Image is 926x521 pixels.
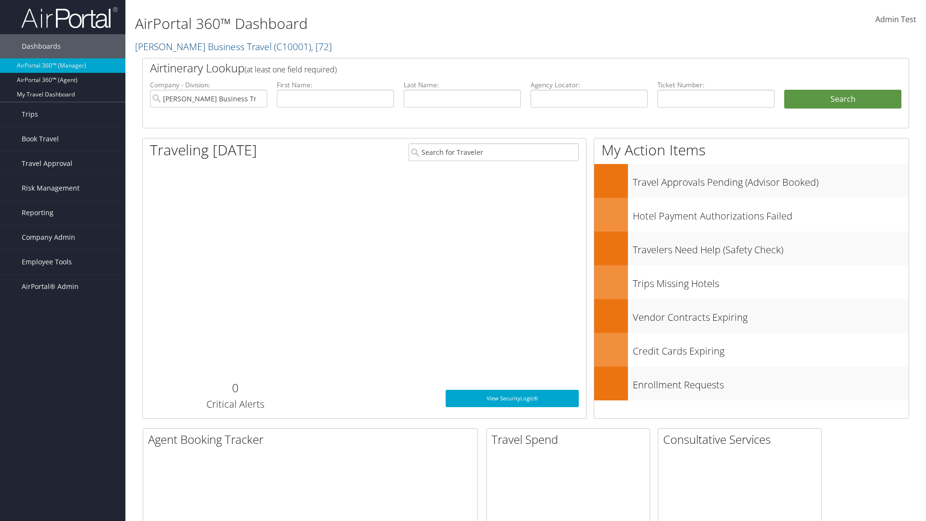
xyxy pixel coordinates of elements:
span: Risk Management [22,176,80,200]
span: (at least one field required) [245,64,337,75]
a: Travelers Need Help (Safety Check) [594,232,909,265]
span: Book Travel [22,127,59,151]
h1: AirPortal 360™ Dashboard [135,14,656,34]
span: , [ 72 ] [311,40,332,53]
h3: Credit Cards Expiring [633,340,909,358]
a: Credit Cards Expiring [594,333,909,367]
a: [PERSON_NAME] Business Travel [135,40,332,53]
span: AirPortal® Admin [22,274,79,299]
h1: My Action Items [594,140,909,160]
label: Company - Division: [150,80,267,90]
h3: Critical Alerts [150,398,320,411]
img: airportal-logo.png [21,6,118,29]
h3: Hotel Payment Authorizations Failed [633,205,909,223]
span: Reporting [22,201,54,225]
a: Enrollment Requests [594,367,909,400]
h3: Trips Missing Hotels [633,272,909,290]
span: Company Admin [22,225,75,249]
span: Dashboards [22,34,61,58]
a: Trips Missing Hotels [594,265,909,299]
h3: Travel Approvals Pending (Advisor Booked) [633,171,909,189]
span: Travel Approval [22,151,72,176]
a: Vendor Contracts Expiring [594,299,909,333]
label: Agency Locator: [531,80,648,90]
a: Admin Test [875,5,916,35]
h2: Travel Spend [491,431,650,448]
input: Search for Traveler [409,143,579,161]
button: Search [784,90,901,109]
h1: Traveling [DATE] [150,140,257,160]
a: Travel Approvals Pending (Advisor Booked) [594,164,909,198]
span: Trips [22,102,38,126]
h3: Vendor Contracts Expiring [633,306,909,324]
span: ( C10001 ) [274,40,311,53]
label: Ticket Number: [657,80,775,90]
span: Admin Test [875,14,916,25]
a: View SecurityLogic® [446,390,579,407]
h2: Agent Booking Tracker [148,431,477,448]
h2: 0 [150,380,320,396]
h2: Consultative Services [663,431,821,448]
h3: Enrollment Requests [633,373,909,392]
label: Last Name: [404,80,521,90]
label: First Name: [277,80,394,90]
a: Hotel Payment Authorizations Failed [594,198,909,232]
h3: Travelers Need Help (Safety Check) [633,238,909,257]
h2: Airtinerary Lookup [150,60,838,76]
span: Employee Tools [22,250,72,274]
